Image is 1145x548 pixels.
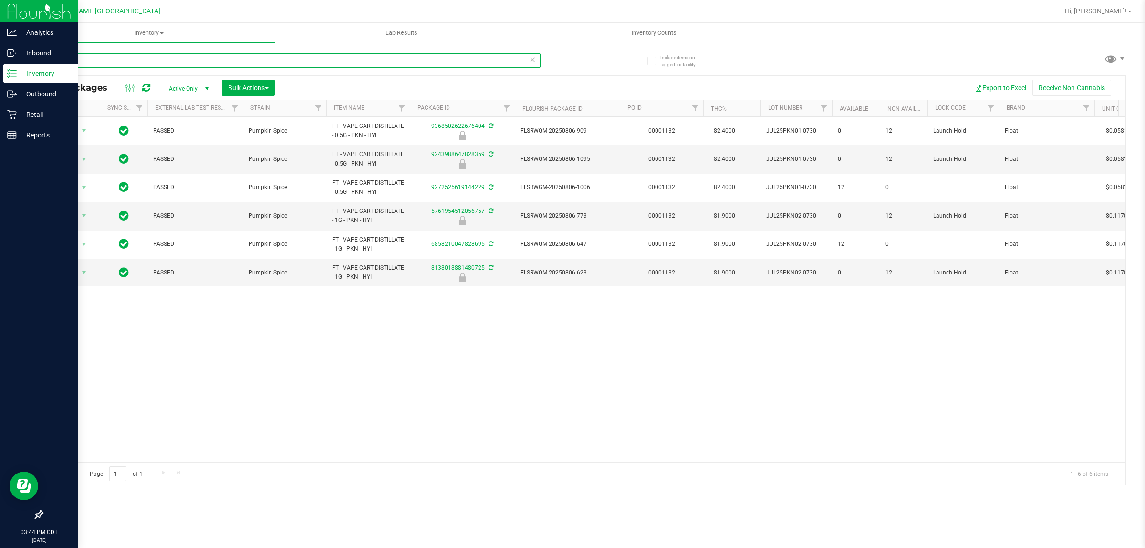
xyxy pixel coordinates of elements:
[78,124,90,137] span: select
[885,240,922,249] span: 0
[119,152,129,166] span: In Sync
[50,83,117,93] span: All Packages
[838,126,874,136] span: 0
[249,211,321,221] span: Pumpkin Spice
[885,211,922,221] span: 12
[1094,117,1142,145] td: $0.05819
[334,105,364,111] a: Item Name
[78,266,90,279] span: select
[935,105,966,111] a: Lock Code
[394,100,410,116] a: Filter
[408,273,516,282] div: Launch Hold
[1094,202,1142,230] td: $0.11708
[332,122,404,140] span: FT - VAPE CART DISTILLATE - 0.5G - PKN - HYI
[431,241,485,247] a: 6858210047828695
[627,105,642,111] a: PO ID
[153,155,237,164] span: PASSED
[34,7,160,15] span: Ft [PERSON_NAME][GEOGRAPHIC_DATA]
[249,126,321,136] span: Pumpkin Spice
[520,183,614,192] span: FLSRWGM-20250806-1006
[132,100,147,116] a: Filter
[109,466,126,481] input: 1
[17,68,74,79] p: Inventory
[373,29,430,37] span: Lab Results
[78,209,90,222] span: select
[332,235,404,253] span: FT - VAPE CART DISTILLATE - 1G - PKN - HYI
[153,211,237,221] span: PASSED
[153,126,237,136] span: PASSED
[17,47,74,59] p: Inbound
[885,268,922,277] span: 12
[1005,126,1089,136] span: Float
[838,155,874,164] span: 0
[228,84,269,92] span: Bulk Actions
[709,124,740,138] span: 82.4000
[648,269,675,276] a: 00001132
[332,179,404,197] span: FT - VAPE CART DISTILLATE - 0.5G - PKN - HYI
[522,105,583,112] a: Flourish Package ID
[7,130,17,140] inline-svg: Reports
[119,266,129,279] span: In Sync
[1094,174,1142,202] td: $0.05819
[1005,211,1089,221] span: Float
[840,105,868,112] a: Available
[408,131,516,140] div: Launch Hold
[766,211,826,221] span: JUL25PKN02-0730
[648,184,675,190] a: 00001132
[887,105,930,112] a: Non-Available
[119,180,129,194] span: In Sync
[1094,231,1142,259] td: $0.11708
[766,183,826,192] span: JUL25PKN01-0730
[768,105,802,111] a: Lot Number
[838,211,874,221] span: 0
[78,238,90,251] span: select
[520,240,614,249] span: FLSRWGM-20250806-647
[78,153,90,166] span: select
[249,240,321,249] span: Pumpkin Spice
[520,155,614,164] span: FLSRWGM-20250806-1095
[709,266,740,280] span: 81.9000
[520,211,614,221] span: FLSRWGM-20250806-773
[17,27,74,38] p: Analytics
[107,105,144,111] a: Sync Status
[153,183,237,192] span: PASSED
[1065,7,1127,15] span: Hi, [PERSON_NAME]!
[487,241,493,247] span: Sync from Compliance System
[487,123,493,129] span: Sync from Compliance System
[487,151,493,158] span: Sync from Compliance System
[7,89,17,99] inline-svg: Outbound
[619,29,689,37] span: Inventory Counts
[250,105,270,111] a: Strain
[4,537,74,544] p: [DATE]
[520,126,614,136] span: FLSRWGM-20250806-909
[1007,105,1025,111] a: Brand
[838,240,874,249] span: 12
[17,129,74,141] p: Reports
[42,53,541,68] input: Search Package ID, Item Name, SKU, Lot or Part Number...
[933,126,993,136] span: Launch Hold
[17,88,74,100] p: Outbound
[885,126,922,136] span: 12
[885,155,922,164] span: 12
[487,264,493,271] span: Sync from Compliance System
[528,23,780,43] a: Inventory Counts
[1079,100,1094,116] a: Filter
[1102,105,1131,112] a: Unit Cost
[7,69,17,78] inline-svg: Inventory
[648,156,675,162] a: 00001132
[10,472,38,500] iframe: Resource center
[766,126,826,136] span: JUL25PKN01-0730
[153,240,237,249] span: PASSED
[709,237,740,251] span: 81.9000
[417,105,450,111] a: Package ID
[4,528,74,537] p: 03:44 PM CDT
[766,155,826,164] span: JUL25PKN01-0730
[648,241,675,247] a: 00001132
[711,105,727,112] a: THC%
[487,184,493,190] span: Sync from Compliance System
[155,105,230,111] a: External Lab Test Result
[983,100,999,116] a: Filter
[1005,155,1089,164] span: Float
[7,110,17,119] inline-svg: Retail
[520,268,614,277] span: FLSRWGM-20250806-623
